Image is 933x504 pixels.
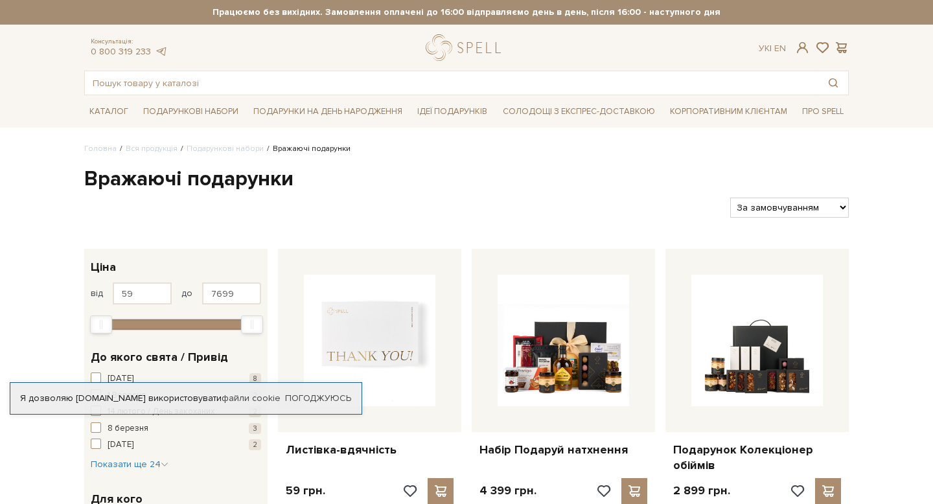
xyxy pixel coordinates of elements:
input: Ціна [202,282,261,304]
a: Про Spell [797,102,849,122]
span: Показати ще 24 [91,459,168,470]
p: 2 899 грн. [673,483,730,498]
span: [DATE] [108,439,133,452]
span: від [91,288,103,299]
strong: Працюємо без вихідних. Замовлення оплачені до 16:00 відправляємо день в день, після 16:00 - насту... [84,6,849,18]
span: [DATE] [108,372,133,385]
a: 0 800 319 233 [91,46,151,57]
div: Max [241,315,263,334]
input: Ціна [113,282,172,304]
a: Головна [84,144,117,154]
a: Вся продукція [126,144,178,154]
div: Ук [759,43,786,54]
span: До якого свята / Привід [91,349,228,366]
div: Я дозволяю [DOMAIN_NAME] використовувати [10,393,362,404]
input: Пошук товару у каталозі [85,71,818,95]
h1: Вражаючі подарунки [84,166,849,193]
button: [DATE] 2 [91,439,261,452]
a: Ідеї подарунків [412,102,492,122]
a: Погоджуюсь [285,393,351,404]
button: Показати ще 24 [91,458,168,471]
button: 8 березня 3 [91,422,261,435]
p: 4 399 грн. [479,483,536,498]
a: Набір Подаруй натхнення [479,442,647,457]
a: Подарунок Колекціонер обіймів [673,442,841,473]
a: файли cookie [222,393,281,404]
span: 8 [249,373,261,384]
span: 2 [249,439,261,450]
span: 8 березня [108,422,148,435]
a: logo [426,34,507,61]
p: 59 грн. [286,483,325,498]
li: Вражаючі подарунки [264,143,351,155]
a: Подарункові набори [138,102,244,122]
a: En [774,43,786,54]
span: Консультація: [91,38,167,46]
a: Солодощі з експрес-доставкою [498,100,660,122]
button: [DATE] 8 [91,372,261,385]
div: Min [90,315,112,334]
a: Корпоративним клієнтам [665,102,792,122]
button: Пошук товару у каталозі [818,71,848,95]
span: до [181,288,192,299]
span: 3 [249,423,261,434]
img: Листівка-вдячність [304,275,435,406]
a: telegram [154,46,167,57]
span: Ціна [91,258,116,276]
a: Каталог [84,102,133,122]
a: Подарункові набори [187,144,264,154]
a: Подарунки на День народження [248,102,408,122]
span: | [770,43,772,54]
a: Листівка-вдячність [286,442,454,457]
